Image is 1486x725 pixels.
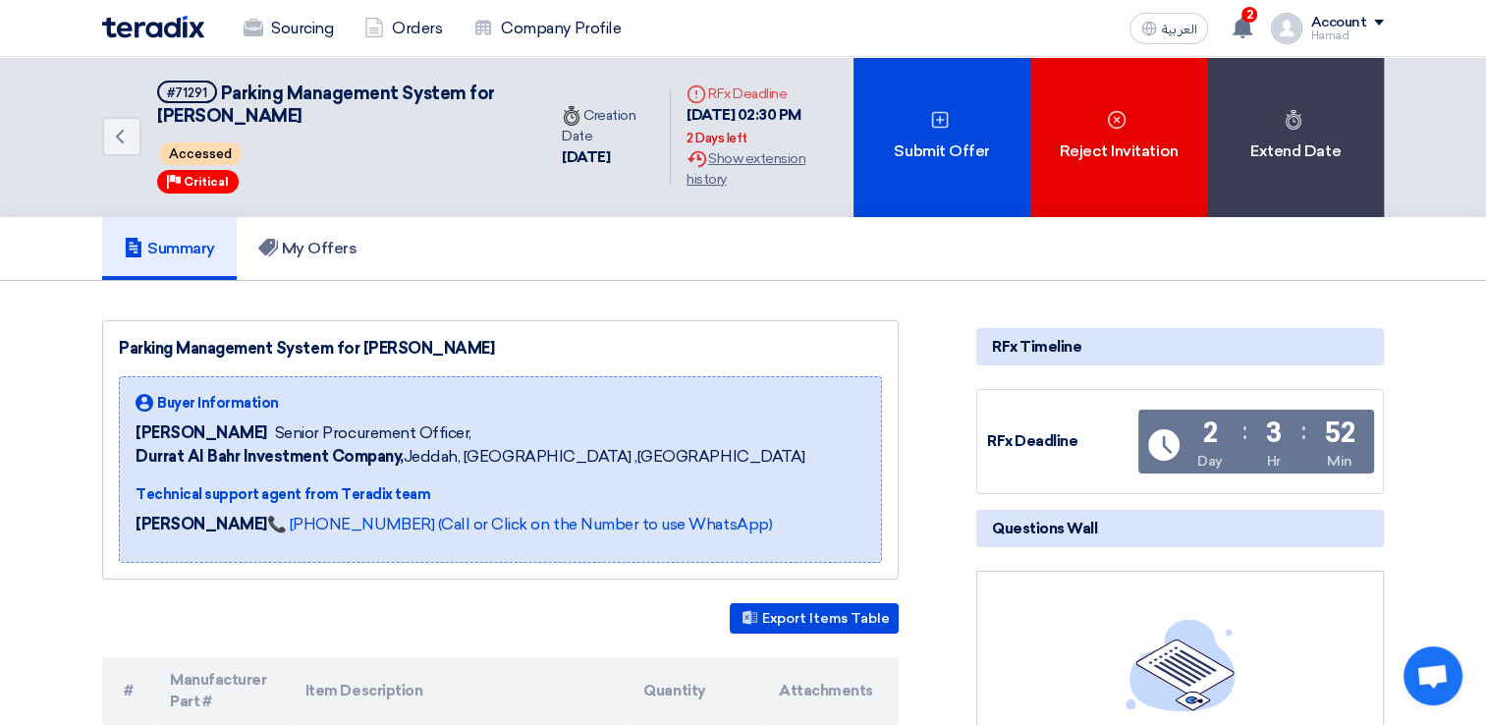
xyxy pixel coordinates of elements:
img: empty_state_list.svg [1126,619,1236,711]
span: 2 [1241,7,1257,23]
div: Day [1197,451,1223,472]
button: Export Items Table [730,603,899,634]
h5: Summary [124,239,215,258]
div: RFx Deadline [687,84,838,104]
button: العربية [1129,13,1208,44]
div: Hr [1267,451,1281,472]
span: العربية [1161,23,1196,36]
span: Accessed [159,142,242,165]
div: RFx Deadline [987,430,1134,453]
div: 52 [1325,419,1354,447]
span: Parking Management System for [PERSON_NAME] [157,83,495,127]
a: Sourcing [228,7,349,50]
div: Creation Date [562,105,654,146]
div: Open chat [1403,646,1462,705]
a: Company Profile [458,7,636,50]
span: Critical [184,175,229,189]
a: Orders [349,7,458,50]
div: Min [1327,451,1352,472]
strong: [PERSON_NAME] [136,515,267,533]
div: Technical support agent from Teradix team [136,484,805,505]
th: Manufacturer Part # [154,657,290,725]
div: Extend Date [1207,57,1384,217]
span: Buyer Information [157,393,279,414]
th: Quantity [628,657,763,725]
div: 2 [1202,419,1217,447]
div: Parking Management System for [PERSON_NAME] [119,337,882,361]
span: [PERSON_NAME] [136,421,267,445]
b: Durrat Al Bahr Investment Company, [136,447,404,466]
div: : [1300,414,1305,449]
div: : [1241,414,1246,449]
div: Hamad [1310,30,1384,41]
a: My Offers [237,217,379,280]
a: Summary [102,217,237,280]
h5: Parking Management System for Jawharat Jeddah [157,81,523,129]
span: Senior Procurement Officer, [275,421,471,445]
h5: My Offers [258,239,358,258]
span: Jeddah, [GEOGRAPHIC_DATA] ,[GEOGRAPHIC_DATA] [136,445,805,469]
div: 2 Days left [687,129,747,148]
div: Reject Invitation [1030,57,1207,217]
div: Show extension history [687,148,838,190]
img: profile_test.png [1271,13,1302,44]
th: # [102,657,154,725]
span: Questions Wall [992,518,1097,539]
img: Teradix logo [102,16,204,38]
div: [DATE] [562,146,654,169]
a: 📞 [PHONE_NUMBER] (Call or Click on the Number to use WhatsApp) [267,515,772,533]
div: [DATE] 02:30 PM [687,104,838,148]
th: Item Description [290,657,629,725]
th: Attachments [763,657,899,725]
div: #71291 [167,86,207,99]
div: Submit Offer [853,57,1030,217]
div: RFx Timeline [976,328,1384,365]
div: 3 [1266,419,1282,447]
div: Account [1310,15,1366,31]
